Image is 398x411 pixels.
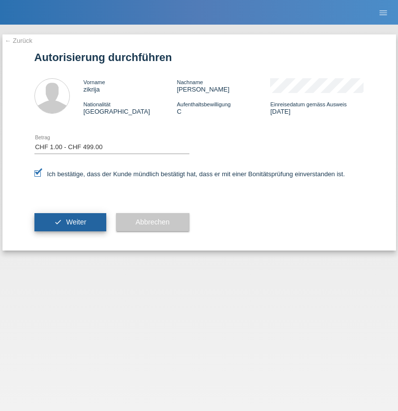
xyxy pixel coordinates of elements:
[177,100,270,115] div: C
[116,213,189,232] button: Abbrechen
[84,79,105,85] span: Vorname
[373,9,393,15] a: menu
[84,78,177,93] div: zikrija
[66,218,86,226] span: Weiter
[34,213,106,232] button: check Weiter
[270,100,364,115] div: [DATE]
[177,79,203,85] span: Nachname
[177,101,230,107] span: Aufenthaltsbewilligung
[5,37,32,44] a: ← Zurück
[34,51,364,63] h1: Autorisierung durchführen
[378,8,388,18] i: menu
[54,218,62,226] i: check
[270,101,346,107] span: Einreisedatum gemäss Ausweis
[136,218,170,226] span: Abbrechen
[177,78,270,93] div: [PERSON_NAME]
[34,170,345,178] label: Ich bestätige, dass der Kunde mündlich bestätigt hat, dass er mit einer Bonitätsprüfung einversta...
[84,100,177,115] div: [GEOGRAPHIC_DATA]
[84,101,111,107] span: Nationalität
